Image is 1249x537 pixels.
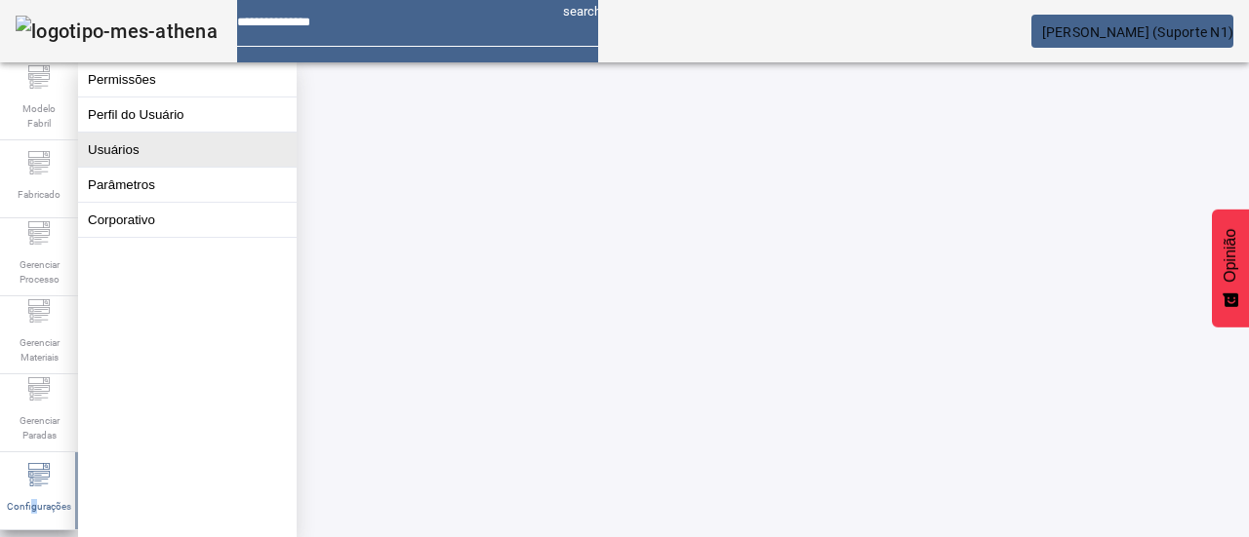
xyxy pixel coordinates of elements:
[78,203,297,237] button: Corporativo
[1212,210,1249,327] button: Feedback - Mostrar pesquisa
[78,97,297,132] button: Perfil do Usuário
[7,501,71,512] font: Configurações
[78,133,297,167] button: Usuários
[1042,24,1234,40] font: [PERSON_NAME] (Suporte N1)
[18,189,60,200] font: Fabricado
[78,168,297,202] button: Parâmetros
[88,72,156,87] font: Permissões
[88,107,184,122] font: Perfil do Usuário
[88,212,155,227] font: Corporativo
[1222,229,1238,283] font: Opinião
[20,337,60,363] font: Gerenciar Materiais
[78,62,297,96] button: Permissões
[20,415,60,441] font: Gerenciar Paradas
[88,177,155,192] font: Parâmetros
[22,103,56,129] font: Modelo Fabril
[16,16,218,47] img: logotipo-mes-athena
[20,259,60,285] font: Gerenciar Processo
[88,142,140,157] font: Usuários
